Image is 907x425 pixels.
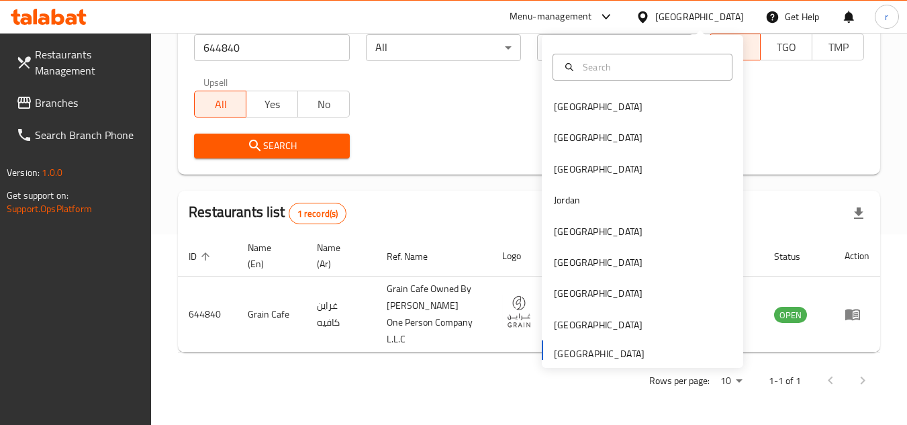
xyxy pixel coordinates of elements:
[387,248,445,265] span: Ref. Name
[200,95,241,114] span: All
[510,9,592,25] div: Menu-management
[189,248,214,265] span: ID
[818,38,859,57] span: TMP
[35,127,141,143] span: Search Branch Phone
[843,197,875,230] div: Export file
[306,277,375,352] td: غراين كافيه
[194,134,349,158] button: Search
[237,277,306,352] td: Grain Cafe
[885,9,888,24] span: r
[769,373,801,389] p: 1-1 of 1
[834,236,880,277] th: Action
[577,60,724,75] input: Search
[554,286,642,301] div: [GEOGRAPHIC_DATA]
[7,187,68,204] span: Get support on:
[554,318,642,332] div: [GEOGRAPHIC_DATA]
[554,130,642,145] div: [GEOGRAPHIC_DATA]
[812,34,864,60] button: TMP
[760,34,812,60] button: TGO
[289,207,346,220] span: 1 record(s)
[649,373,710,389] p: Rows per page:
[845,306,869,322] div: Menu
[376,277,491,352] td: Grain Cafe Owned By [PERSON_NAME] One Person Company L.L.C
[189,202,346,224] h2: Restaurants list
[366,34,521,61] div: All
[248,240,290,272] span: Name (En)
[289,203,347,224] div: Total records count
[317,240,359,272] span: Name (Ar)
[178,236,880,352] table: enhanced table
[252,95,293,114] span: Yes
[491,236,552,277] th: Logo
[5,119,152,151] a: Search Branch Phone
[246,91,298,117] button: Yes
[178,277,237,352] td: 644840
[194,91,246,117] button: All
[35,95,141,111] span: Branches
[5,87,152,119] a: Branches
[554,193,580,207] div: Jordan
[297,91,350,117] button: No
[203,77,228,87] label: Upsell
[655,9,744,24] div: [GEOGRAPHIC_DATA]
[502,295,536,328] img: Grain Cafe
[42,164,62,181] span: 1.0.0
[554,255,642,270] div: [GEOGRAPHIC_DATA]
[7,164,40,181] span: Version:
[774,308,807,323] span: OPEN
[5,38,152,87] a: Restaurants Management
[205,138,338,154] span: Search
[554,99,642,114] div: [GEOGRAPHIC_DATA]
[554,224,642,239] div: [GEOGRAPHIC_DATA]
[774,307,807,323] div: OPEN
[194,34,349,61] input: Search for restaurant name or ID..
[7,200,92,218] a: Support.OpsPlatform
[554,162,642,177] div: [GEOGRAPHIC_DATA]
[715,371,747,391] div: Rows per page:
[766,38,807,57] span: TGO
[537,34,692,61] div: All
[35,46,141,79] span: Restaurants Management
[774,248,818,265] span: Status
[303,95,344,114] span: No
